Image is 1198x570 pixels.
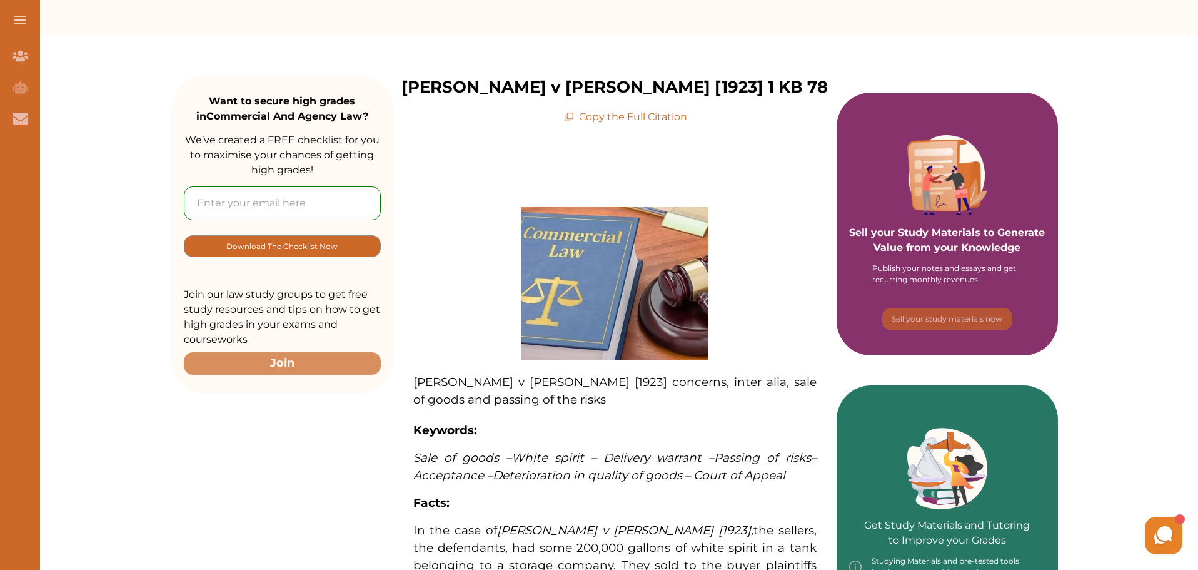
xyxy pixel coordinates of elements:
[907,135,987,215] img: Purple card image
[898,514,1185,557] iframe: HelpCrunch
[714,450,810,465] span: Passing of risks
[521,207,708,360] img: Commercial-and-Agency-Law-feature-300x245.jpg
[184,352,381,374] button: Join
[401,75,828,99] p: [PERSON_NAME] v [PERSON_NAME] [1923] 1 KB 78
[882,308,1012,330] button: [object Object]
[591,450,715,465] span: – Delivery warrant –
[511,450,584,465] span: White spirit
[497,523,751,537] span: [PERSON_NAME] v [PERSON_NAME] [1923]
[849,190,1046,255] p: Sell your Study Materials to Generate Value from your Knowledge
[185,134,380,176] span: We’ve created a FREE checklist for you to maximise your chances of getting high grades!
[413,450,512,465] span: Sale of goods –
[413,450,817,482] span: – Acceptance –
[685,468,785,482] span: – Court of Appeal
[497,523,753,537] em: ,
[184,235,381,257] button: [object Object]
[493,468,682,482] span: Deterioration in quality of goods
[196,95,368,122] strong: Want to secure high grades in Commercial And Agency Law ?
[564,109,687,125] p: Copy the Full Citation
[226,239,338,253] p: Download The Checklist Now
[872,263,1022,285] div: Publish your notes and essays and get recurring monthly revenues
[184,186,381,220] input: Enter your email here
[184,287,381,347] p: Join our law study groups to get free study resources and tips on how to get high grades in your ...
[413,423,477,437] strong: Keywords:
[892,313,1002,325] p: Sell your study materials now
[413,375,817,407] span: [PERSON_NAME] v [PERSON_NAME] [1923] concerns, inter alia, sale of goods and passing of the risks
[413,496,450,510] strong: Facts:
[864,483,1030,548] p: Get Study Materials and Tutoring to Improve your Grades
[907,428,987,509] img: Green card image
